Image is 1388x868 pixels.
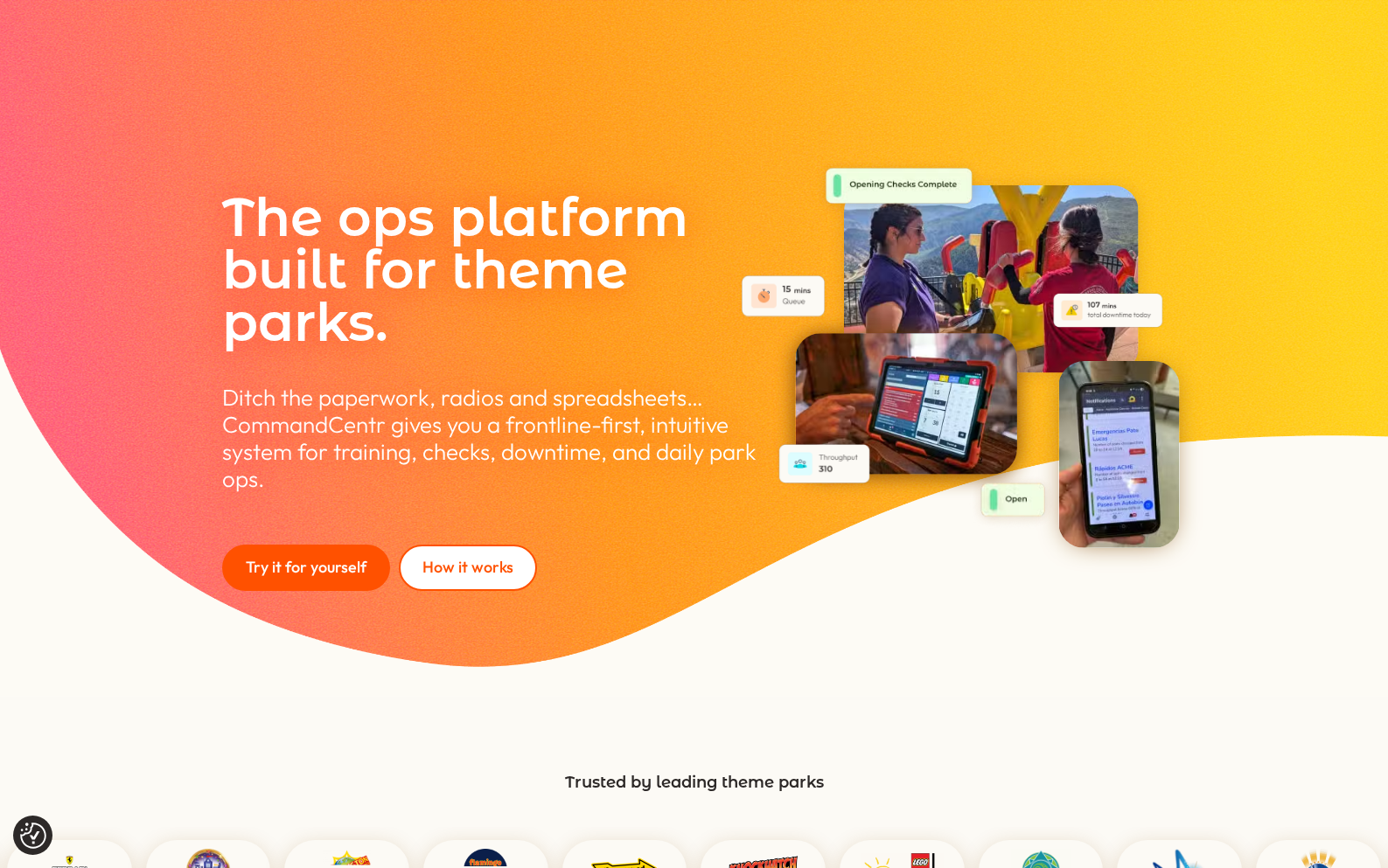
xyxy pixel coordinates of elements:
[736,270,830,322] img: Queue
[795,459,1017,479] picture: Tablet
[844,358,1139,378] picture: Ride Operators
[795,333,1017,475] img: Tablet
[222,185,688,354] span: The ops platform built for theme parks.
[20,823,46,849] button: Consent Preferences
[1059,361,1181,548] img: Mobile Device
[969,471,1059,531] img: Open
[1059,533,1181,553] picture: Mobile Device
[222,545,390,591] a: Try it for yourself
[1049,316,1167,336] picture: Downtime
[775,473,875,493] picture: Throughput
[222,383,703,412] span: Ditch the paperwork, radios and spreadsheets…
[399,545,537,591] a: How it works
[969,516,1059,536] picture: Open
[222,410,757,493] span: CommandCentr gives you a frontline-first, intuitive system for training, checks, downtime, and da...
[20,823,46,849] img: Revisit consent button
[736,306,830,326] picture: Queue
[565,773,824,792] span: Trusted by leading theme parks
[813,203,986,223] picture: Checks Complete
[844,185,1139,373] img: Ride Operators
[813,156,986,219] img: Checks Complete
